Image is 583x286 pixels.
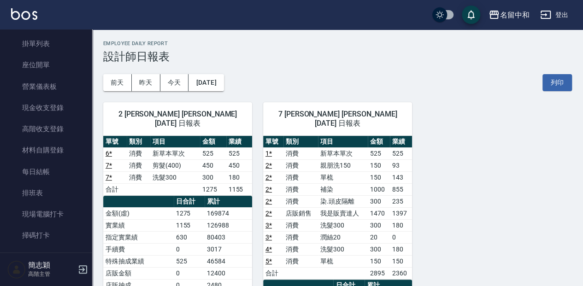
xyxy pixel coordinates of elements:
[205,196,252,208] th: 累計
[205,243,252,255] td: 3017
[283,136,318,148] th: 類別
[114,110,241,128] span: 2 [PERSON_NAME] [PERSON_NAME][DATE] 日報表
[174,196,205,208] th: 日合計
[226,147,252,159] td: 525
[368,136,390,148] th: 金額
[28,261,75,270] h5: 簡志穎
[205,231,252,243] td: 80403
[4,33,88,54] a: 掛單列表
[205,255,252,267] td: 46584
[127,159,150,171] td: 消費
[390,147,412,159] td: 525
[500,9,529,21] div: 名留中和
[283,171,318,183] td: 消費
[4,250,88,274] button: 預約管理
[318,255,368,267] td: 單梳
[174,231,205,243] td: 630
[103,207,174,219] td: 金額(虛)
[132,74,160,91] button: 昨天
[200,159,226,171] td: 450
[127,171,150,183] td: 消費
[390,136,412,148] th: 業績
[188,74,224,91] button: [DATE]
[103,231,174,243] td: 指定實業績
[174,207,205,219] td: 1275
[318,136,368,148] th: 項目
[103,74,132,91] button: 前天
[174,243,205,255] td: 0
[485,6,533,24] button: 名留中和
[263,136,412,280] table: a dense table
[390,207,412,219] td: 1397
[263,136,283,148] th: 單號
[283,147,318,159] td: 消費
[368,243,390,255] td: 300
[150,147,200,159] td: 新草本單次
[368,207,390,219] td: 1470
[4,97,88,118] a: 現金收支登錄
[150,159,200,171] td: 剪髮(400)
[368,171,390,183] td: 150
[368,195,390,207] td: 300
[390,243,412,255] td: 180
[4,76,88,97] a: 營業儀表板
[390,255,412,267] td: 150
[390,231,412,243] td: 0
[226,136,252,148] th: 業績
[318,231,368,243] td: 潤絲20
[103,243,174,255] td: 手續費
[103,50,572,63] h3: 設計師日報表
[200,183,226,195] td: 1275
[274,110,401,128] span: 7 [PERSON_NAME] [PERSON_NAME][DATE] 日報表
[318,243,368,255] td: 洗髮300
[368,147,390,159] td: 525
[103,183,127,195] td: 合計
[462,6,480,24] button: save
[28,270,75,278] p: 高階主管
[318,171,368,183] td: 單梳
[4,204,88,225] a: 現場電腦打卡
[103,136,252,196] table: a dense table
[368,267,390,279] td: 2895
[205,207,252,219] td: 169874
[4,161,88,182] a: 每日結帳
[368,183,390,195] td: 1000
[390,159,412,171] td: 93
[205,267,252,279] td: 12400
[11,8,37,20] img: Logo
[390,183,412,195] td: 855
[226,183,252,195] td: 1155
[103,255,174,267] td: 特殊抽成業績
[127,147,150,159] td: 消費
[263,267,283,279] td: 合計
[283,195,318,207] td: 消費
[174,219,205,231] td: 1155
[174,267,205,279] td: 0
[318,219,368,231] td: 洗髮300
[200,171,226,183] td: 300
[390,195,412,207] td: 235
[283,159,318,171] td: 消費
[4,54,88,76] a: 座位開單
[390,267,412,279] td: 2360
[103,41,572,47] h2: Employee Daily Report
[103,219,174,231] td: 實業績
[127,136,150,148] th: 類別
[4,225,88,246] a: 掃碼打卡
[283,207,318,219] td: 店販銷售
[7,260,26,279] img: Person
[4,118,88,140] a: 高階收支登錄
[368,231,390,243] td: 20
[200,136,226,148] th: 金額
[160,74,189,91] button: 今天
[536,6,572,23] button: 登出
[283,219,318,231] td: 消費
[226,159,252,171] td: 450
[150,171,200,183] td: 洗髮300
[103,136,127,148] th: 單號
[542,74,572,91] button: 列印
[150,136,200,148] th: 項目
[283,255,318,267] td: 消費
[390,219,412,231] td: 180
[103,267,174,279] td: 店販金額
